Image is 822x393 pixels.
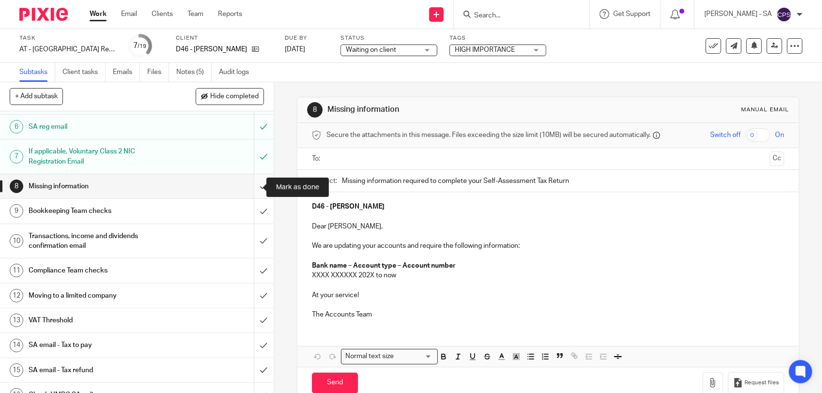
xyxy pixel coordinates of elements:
[176,34,273,42] label: Client
[134,40,147,51] div: 7
[312,154,323,164] label: To:
[210,93,259,101] span: Hide completed
[29,120,172,134] h1: SA reg email
[10,234,23,248] div: 10
[219,63,256,82] a: Audit logs
[613,11,651,17] span: Get Support
[343,351,396,362] span: Normal text size
[19,34,116,42] label: Task
[29,313,172,328] h1: VAT Threshold
[19,8,68,21] img: Pixie
[196,88,264,105] button: Hide completed
[285,34,328,42] label: Due by
[307,102,323,118] div: 8
[341,349,438,364] div: Search for option
[312,271,784,280] p: XXXX XXXXXX 202X to now
[312,176,337,186] label: Subject:
[29,338,172,352] h1: SA email - Tax to pay
[147,63,169,82] a: Files
[775,130,784,140] span: On
[397,351,432,362] input: Search for option
[10,339,23,352] div: 14
[10,88,63,105] button: + Add subtask
[704,9,772,19] p: [PERSON_NAME] - SA
[19,45,116,54] div: AT - SA Return - PE 05-04-2025
[10,180,23,193] div: 8
[113,63,140,82] a: Emails
[776,7,792,22] img: svg%3E
[312,310,784,319] p: The Accounts Team
[29,204,172,218] h1: Bookkeeping Team checks
[312,262,456,269] strong: Bank name – Account type – Account number
[138,44,147,49] small: /19
[770,151,784,166] button: Cc
[473,12,560,20] input: Search
[10,204,23,218] div: 9
[29,263,172,278] h1: Compliance Team checks
[10,289,23,302] div: 12
[455,46,515,53] span: HIGH IMPORTANCE
[341,34,437,42] label: Status
[187,9,203,19] a: Team
[710,130,741,140] span: Switch off
[285,46,305,53] span: [DATE]
[10,314,23,327] div: 13
[90,9,107,19] a: Work
[10,150,23,164] div: 7
[29,288,172,303] h1: Moving to a limited company
[29,179,172,194] h1: Missing information
[450,34,546,42] label: Tags
[29,229,172,254] h1: Transactions, income and dividends confirmation email
[312,290,784,300] p: At your service!
[19,45,116,54] div: AT - [GEOGRAPHIC_DATA] Return - PE [DATE]
[62,63,106,82] a: Client tasks
[176,63,212,82] a: Notes (5)
[176,45,247,54] p: D46 - [PERSON_NAME]
[312,222,784,231] p: Dear [PERSON_NAME],
[10,363,23,377] div: 15
[121,9,137,19] a: Email
[312,203,385,210] strong: D46 - [PERSON_NAME]
[152,9,173,19] a: Clients
[744,379,779,387] span: Request files
[29,363,172,378] h1: SA email - Tax refund
[10,120,23,134] div: 6
[312,241,784,251] p: We are updating your accounts and require the following information:
[19,63,55,82] a: Subtasks
[741,106,789,114] div: Manual email
[346,46,396,53] span: Waiting on client
[10,264,23,277] div: 11
[326,130,651,140] span: Secure the attachments in this message. Files exceeding the size limit (10MB) will be secured aut...
[29,144,172,169] h1: If applicable, Voluntary Class 2 NIC Registration Email
[327,105,569,115] h1: Missing information
[218,9,242,19] a: Reports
